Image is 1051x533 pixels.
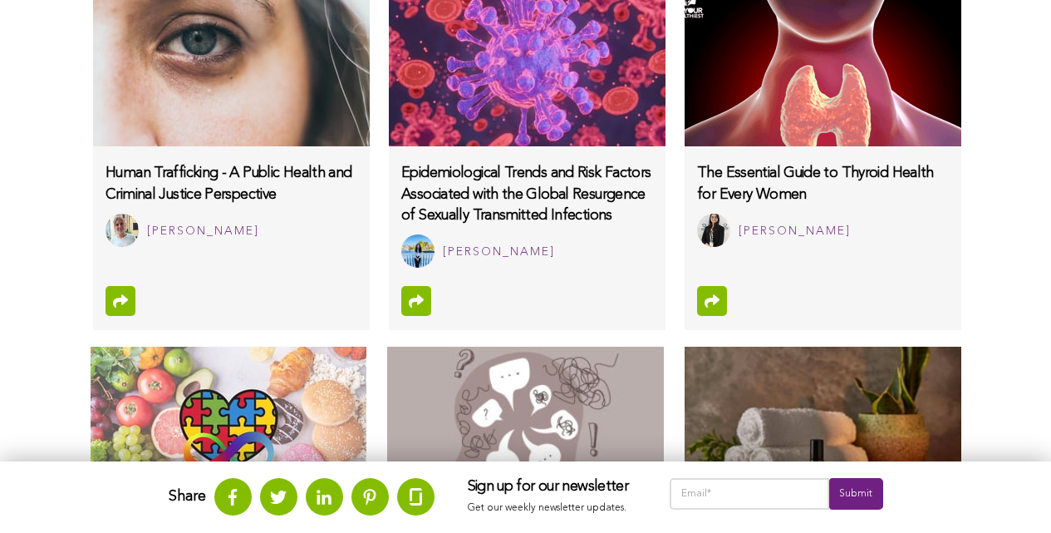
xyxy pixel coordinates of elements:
div: [PERSON_NAME] [147,221,259,242]
img: boosting-brain-power-with-the-right-foods [387,347,663,513]
img: the-benefits-and-uses-of-tea-tree-oil [685,347,960,513]
h3: Epidemiological Trends and Risk Factors Associated with the Global Resurgence of Sexually Transmi... [401,163,652,226]
img: glassdoor.svg [410,488,422,506]
iframe: Chat Widget [968,453,1051,533]
img: autism-and-processed-food-exploring-the-possible-link [91,347,366,513]
img: Jeeval Aneesha Kotla [401,234,435,268]
a: The Essential Guide to Thyroid Health for Every Women Krupa Patel [PERSON_NAME] [685,146,960,259]
input: Email* [670,478,830,510]
strong: Share [169,489,206,504]
h3: The Essential Guide to Thyroid Health for Every Women [697,163,948,205]
input: Submit [829,478,882,510]
div: [PERSON_NAME] [443,242,555,263]
h3: Human Trafficking - A Public Health and Criminal Justice Perspective [106,163,356,205]
a: Human Trafficking - A Public Health and Criminal Justice Perspective Katy Dunham [PERSON_NAME] [93,146,369,259]
p: Get our weekly newsletter updates. [468,500,636,518]
img: Krupa Patel [697,214,730,247]
h3: Sign up for our newsletter [468,478,636,496]
img: Katy Dunham [106,214,139,247]
a: Epidemiological Trends and Risk Factors Associated with the Global Resurgence of Sexually Transmi... [389,146,665,280]
div: [PERSON_NAME] [739,221,851,242]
